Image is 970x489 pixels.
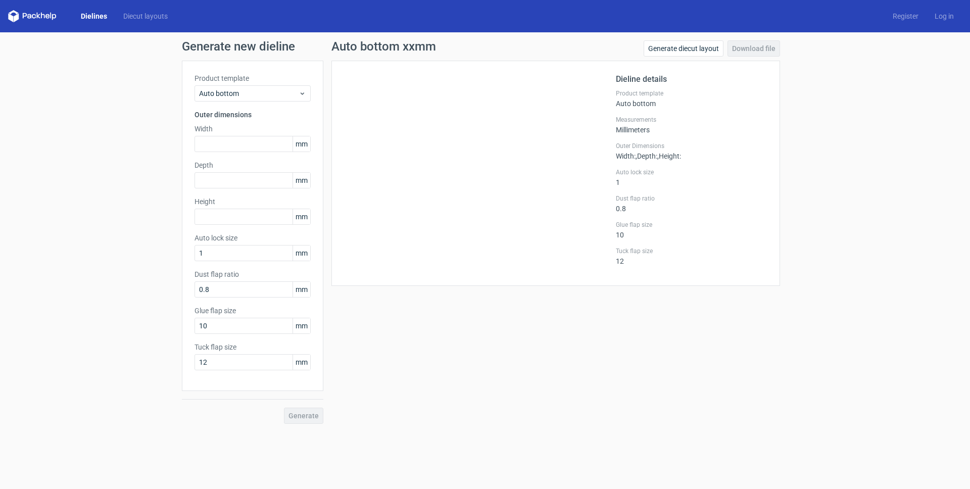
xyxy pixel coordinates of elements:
a: Register [885,11,927,21]
h2: Dieline details [616,73,767,85]
label: Dust flap ratio [195,269,311,279]
span: mm [293,318,310,333]
div: Millimeters [616,116,767,134]
a: Dielines [73,11,115,21]
label: Auto lock size [616,168,767,176]
label: Tuck flap size [616,247,767,255]
span: mm [293,355,310,370]
span: Auto bottom [199,88,299,99]
span: Width : [616,152,636,160]
span: mm [293,282,310,297]
a: Log in [927,11,962,21]
label: Product template [616,89,767,97]
label: Glue flap size [616,221,767,229]
label: Glue flap size [195,306,311,316]
div: Auto bottom [616,89,767,108]
a: Diecut layouts [115,11,176,21]
span: mm [293,136,310,152]
span: mm [293,173,310,188]
h1: Generate new dieline [182,40,788,53]
span: mm [293,209,310,224]
label: Measurements [616,116,767,124]
label: Depth [195,160,311,170]
label: Tuck flap size [195,342,311,352]
label: Outer Dimensions [616,142,767,150]
h1: Auto bottom xxmm [331,40,436,53]
div: 0.8 [616,194,767,213]
label: Dust flap ratio [616,194,767,203]
span: , Height : [657,152,681,160]
label: Product template [195,73,311,83]
div: 12 [616,247,767,265]
label: Width [195,124,311,134]
a: Generate diecut layout [644,40,723,57]
label: Height [195,197,311,207]
span: , Depth : [636,152,657,160]
div: 1 [616,168,767,186]
h3: Outer dimensions [195,110,311,120]
span: mm [293,246,310,261]
label: Auto lock size [195,233,311,243]
div: 10 [616,221,767,239]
